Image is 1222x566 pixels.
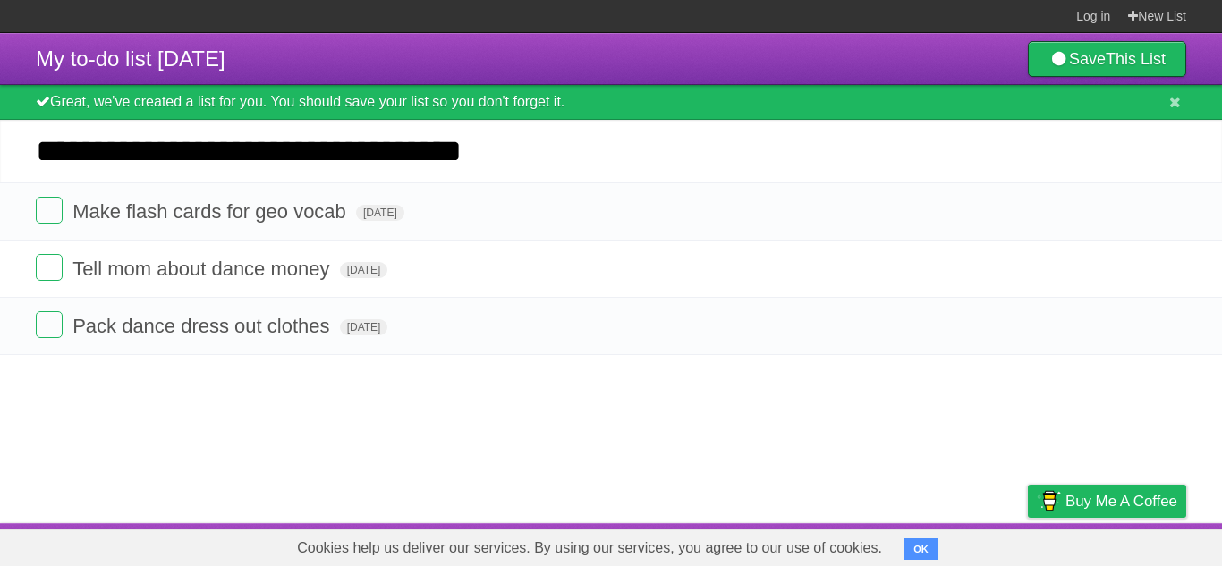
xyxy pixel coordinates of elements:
a: About [790,528,827,562]
span: Tell mom about dance money [72,258,334,280]
span: My to-do list [DATE] [36,46,225,71]
a: Suggest a feature [1073,528,1186,562]
span: [DATE] [356,205,404,221]
img: Buy me a coffee [1037,486,1061,516]
label: Done [36,197,63,224]
span: Cookies help us deliver our services. By using our services, you agree to our use of cookies. [279,530,900,566]
span: Buy me a coffee [1065,486,1177,517]
label: Done [36,254,63,281]
a: Developers [849,528,921,562]
button: OK [904,538,938,560]
a: Buy me a coffee [1028,485,1186,518]
a: Terms [944,528,983,562]
label: Done [36,311,63,338]
span: [DATE] [340,319,388,335]
a: Privacy [1005,528,1051,562]
span: [DATE] [340,262,388,278]
span: Pack dance dress out clothes [72,315,334,337]
b: This List [1106,50,1166,68]
a: SaveThis List [1028,41,1186,77]
span: Make flash cards for geo vocab [72,200,351,223]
